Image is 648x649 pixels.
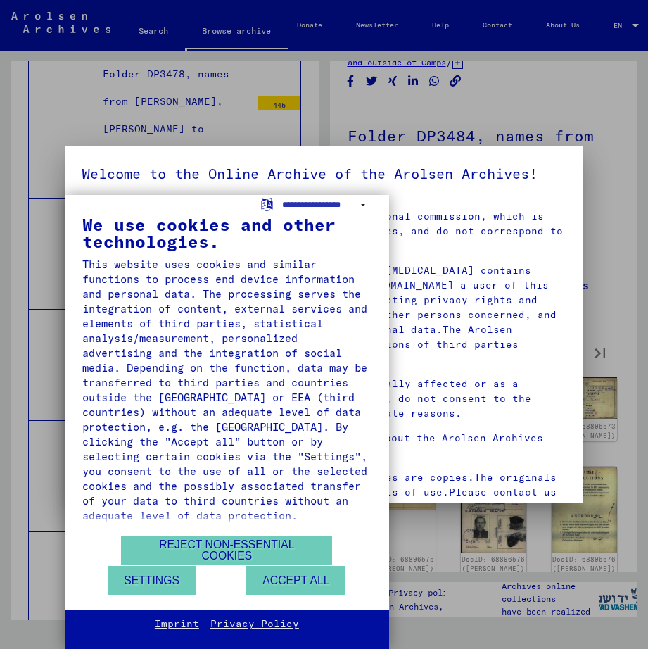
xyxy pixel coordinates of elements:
[246,566,345,595] button: Accept all
[108,566,196,595] button: Settings
[210,617,299,631] a: Privacy Policy
[155,617,199,631] a: Imprint
[121,536,332,565] button: Reject non-essential cookies
[82,257,371,523] div: This website uses cookies and similar functions to process end device information and personal da...
[82,216,371,250] div: We use cookies and other technologies.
